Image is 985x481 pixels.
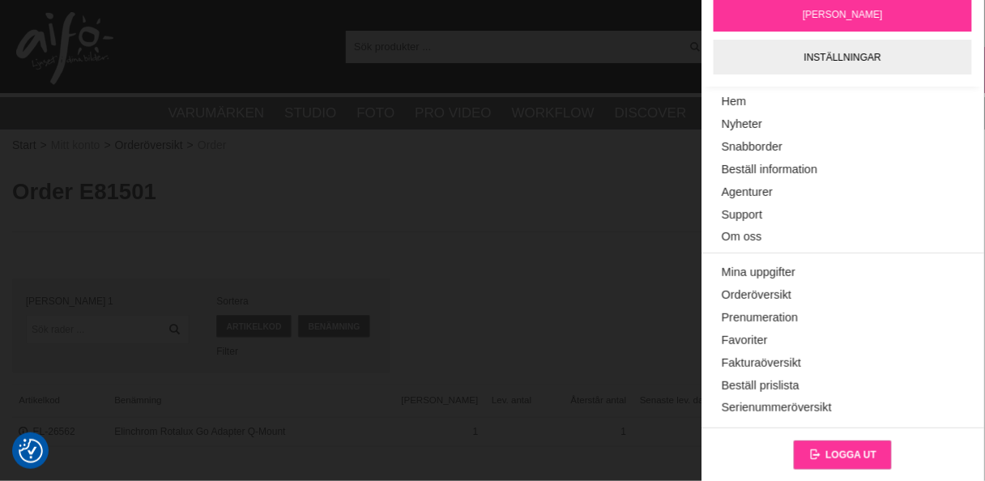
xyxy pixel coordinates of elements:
a: Snabborder [722,136,964,159]
span: [PERSON_NAME] [361,384,485,417]
a: Artikelkod [12,384,108,417]
input: Sök produkter ... [346,34,680,58]
a: Beställ prislista [722,375,964,398]
a: Favoriter [722,330,964,352]
a: Pro Video [415,103,491,124]
div: [PERSON_NAME] [26,294,190,309]
a: Foto [356,103,394,124]
span: > [187,137,194,154]
span: [PERSON_NAME] [803,7,883,22]
span: Lev. antal [485,384,539,417]
button: Samtyckesinställningar [19,436,43,466]
a: Benämning [108,384,361,417]
a: Start [12,137,36,154]
span: Logga ut [825,449,876,461]
a: Mina uppgifter [722,262,964,284]
a: Beställ information [722,159,964,181]
span: Order [198,137,227,154]
a: Inställningar [714,40,972,74]
a: Discover [615,103,687,124]
a: Fakturaöversikt [722,352,964,375]
span: Senaste lev. datum [633,384,727,417]
a: Support [722,203,964,226]
a: Filtrera [160,315,190,344]
div: Filter [216,344,377,359]
span: > [41,137,47,154]
a: Orderöversikt [115,137,183,154]
a: Studio [284,103,336,124]
a: Om oss [722,226,964,249]
a: Serienummeröversikt [722,397,964,419]
a: Benämning [298,315,370,338]
h1: Order E81501 [12,177,973,208]
span: Återstår antal [539,384,633,417]
a: Hem [722,91,964,113]
span: > [104,137,110,154]
span: Elinchrom Rotalux Go Adapter Q-Mount [108,418,361,447]
a: Logga ut [794,441,893,470]
span: 1 [539,418,633,447]
a: Artikelkod [216,315,292,338]
span: 1 [108,294,113,309]
a: EL-26562 [19,426,75,437]
img: Revisit consent button [19,439,43,463]
a: Varumärken [168,103,265,124]
span: Sortera [216,294,377,309]
a: Workflow [512,103,595,124]
a: Prenumeration [722,307,964,330]
input: Sök rader ... [26,315,190,344]
a: Orderöversikt [722,284,964,307]
a: Nyheter [722,113,964,136]
span: 1 [361,418,485,447]
span: Mitt konto [51,137,100,154]
img: logo.png [16,12,113,85]
a: Agenturer [722,181,964,204]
